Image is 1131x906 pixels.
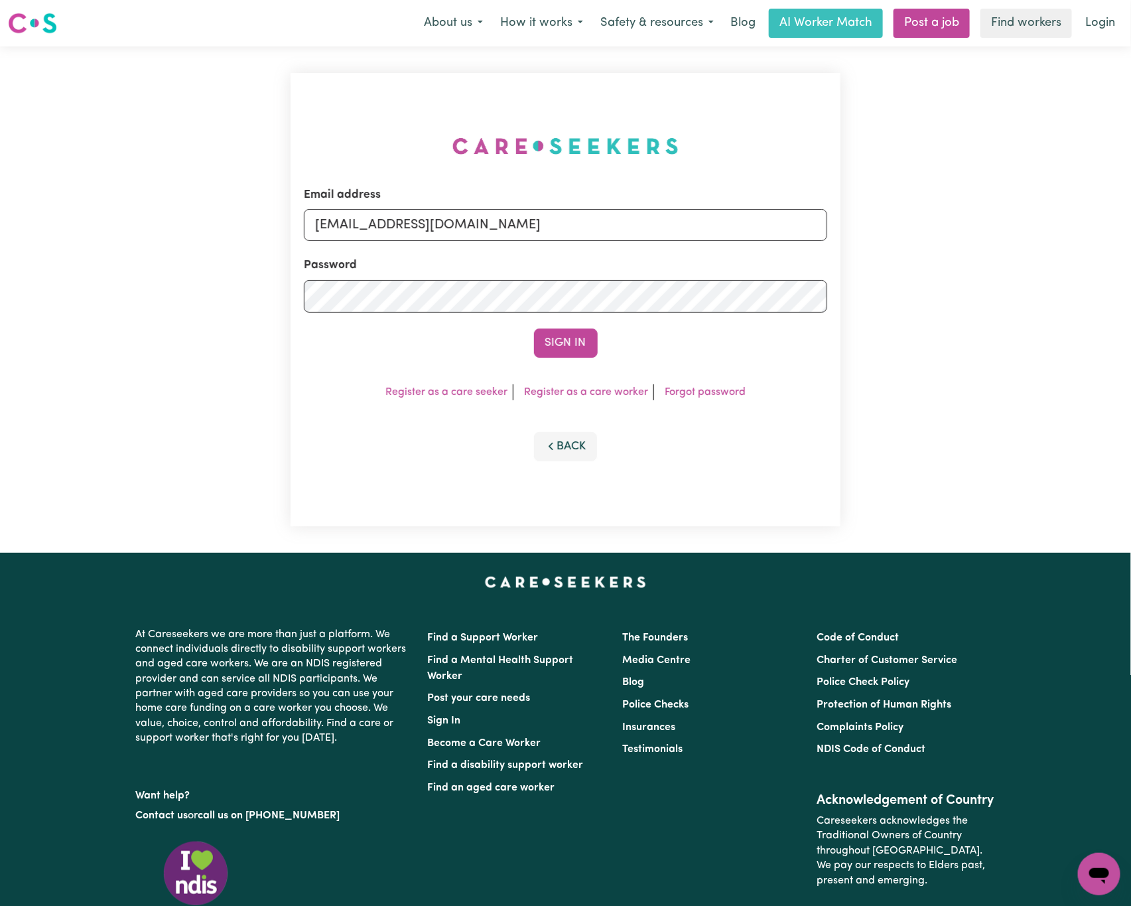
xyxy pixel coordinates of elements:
[622,744,683,755] a: Testimonials
[894,9,970,38] a: Post a job
[817,700,951,710] a: Protection of Human Rights
[304,187,381,204] label: Email address
[622,633,688,643] a: The Founders
[817,655,957,666] a: Charter of Customer Service
[524,387,648,398] a: Register as a care worker
[485,577,646,587] a: Careseekers home page
[817,722,903,733] a: Complaints Policy
[622,700,689,710] a: Police Checks
[428,738,541,749] a: Become a Care Worker
[534,329,598,358] button: Sign In
[304,209,827,241] input: Email address
[8,11,57,35] img: Careseekers logo
[428,783,555,793] a: Find an aged care worker
[1077,9,1123,38] a: Login
[817,744,925,755] a: NDIS Code of Conduct
[198,810,340,821] a: call us on [PHONE_NUMBER]
[428,760,584,771] a: Find a disability support worker
[304,257,357,274] label: Password
[428,655,574,682] a: Find a Mental Health Support Worker
[1078,853,1120,895] iframe: Button to launch messaging window
[592,9,722,37] button: Safety & resources
[415,9,492,37] button: About us
[8,8,57,38] a: Careseekers logo
[622,677,644,688] a: Blog
[428,693,531,704] a: Post your care needs
[722,9,764,38] a: Blog
[980,9,1072,38] a: Find workers
[622,722,675,733] a: Insurances
[534,432,598,461] button: Back
[817,808,995,893] p: Careseekers acknowledges the Traditional Owners of Country throughout [GEOGRAPHIC_DATA]. We pay o...
[622,655,691,666] a: Media Centre
[136,803,412,828] p: or
[769,9,883,38] a: AI Worker Match
[136,810,188,821] a: Contact us
[492,9,592,37] button: How it works
[385,387,507,398] a: Register as a care seeker
[817,677,909,688] a: Police Check Policy
[817,793,995,808] h2: Acknowledgement of Country
[428,633,539,643] a: Find a Support Worker
[817,633,899,643] a: Code of Conduct
[428,716,461,726] a: Sign In
[665,387,746,398] a: Forgot password
[136,783,412,803] p: Want help?
[136,622,412,751] p: At Careseekers we are more than just a platform. We connect individuals directly to disability su...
